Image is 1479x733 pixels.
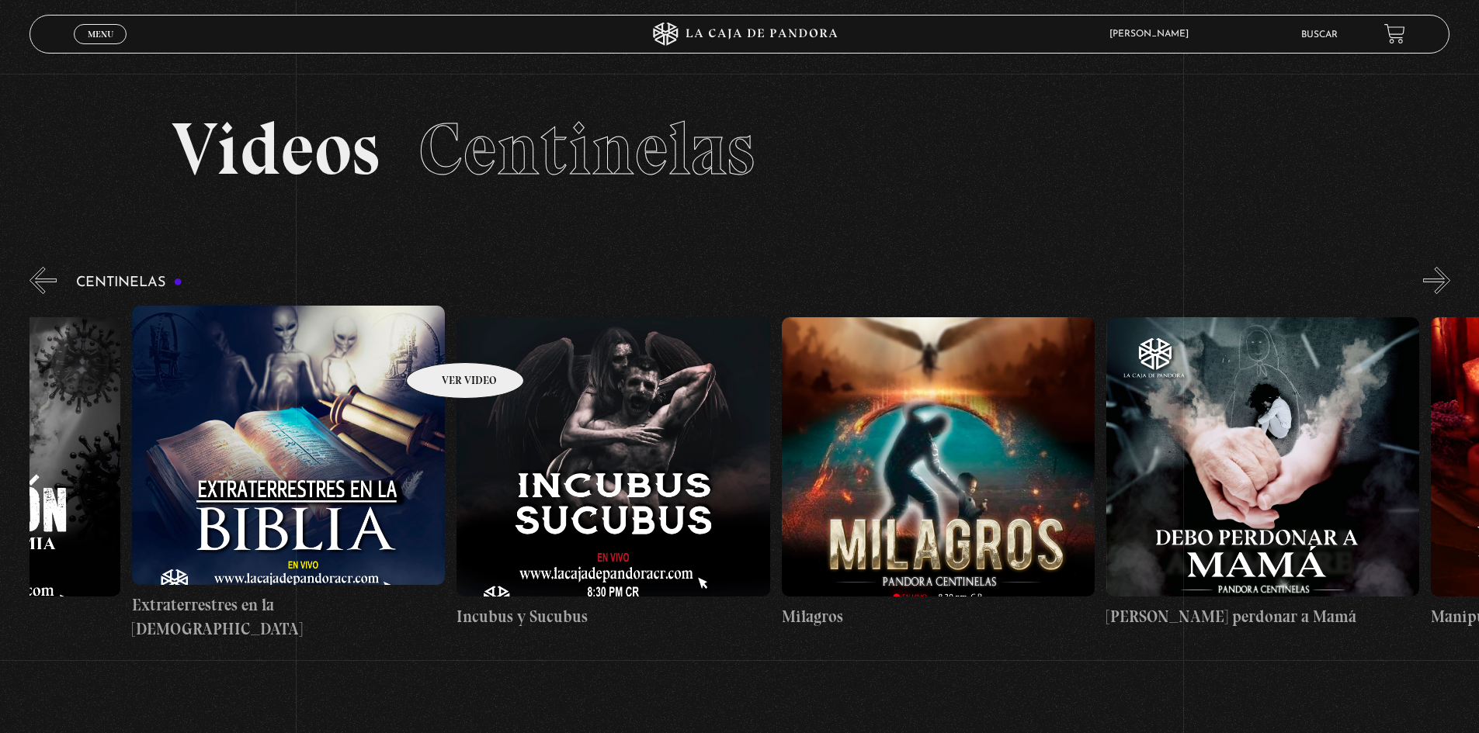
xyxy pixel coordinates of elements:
h4: [PERSON_NAME] perdonar a Mamá [1106,604,1419,629]
button: Previous [30,267,57,294]
span: Centinelas [418,105,755,193]
a: Extraterrestres en la [DEMOGRAPHIC_DATA] [132,306,445,641]
span: [PERSON_NAME] [1102,29,1204,39]
a: Buscar [1301,30,1338,40]
h3: Centinelas [76,275,182,290]
a: Milagros [782,306,1095,641]
h4: Incubus y Sucubus [457,604,769,629]
h2: Videos [172,112,1307,186]
a: View your shopping cart [1384,23,1405,44]
a: Incubus y Sucubus [457,306,769,641]
span: Menu [88,29,113,39]
button: Next [1423,267,1450,294]
span: Cerrar [82,43,119,54]
h4: Extraterrestres en la [DEMOGRAPHIC_DATA] [132,593,445,641]
h4: Milagros [782,604,1095,629]
a: [PERSON_NAME] perdonar a Mamá [1106,306,1419,641]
